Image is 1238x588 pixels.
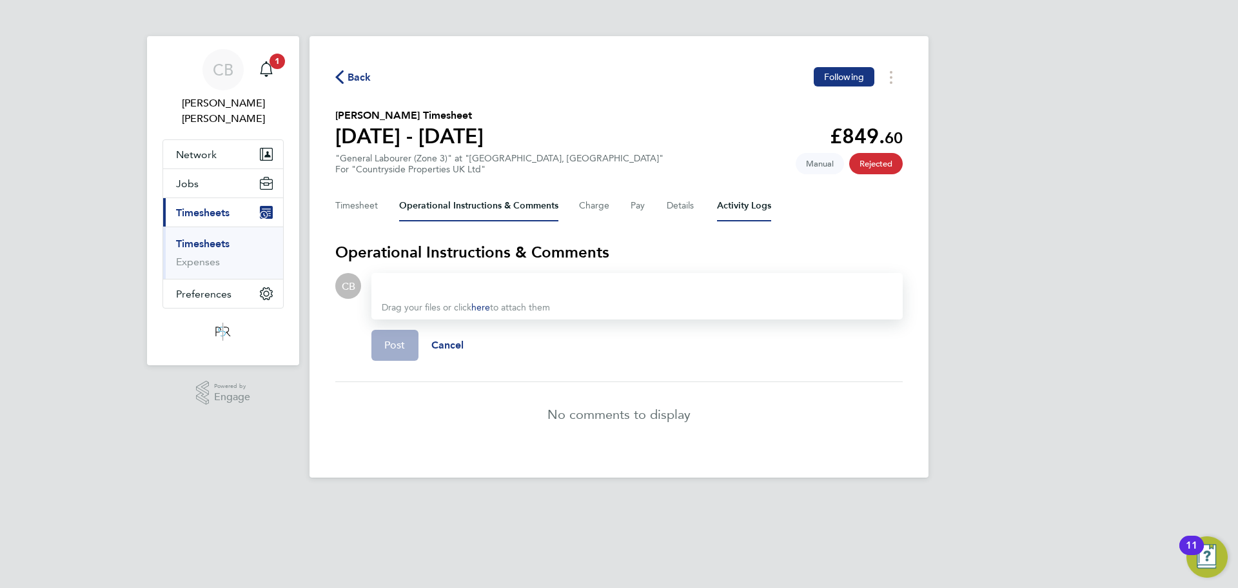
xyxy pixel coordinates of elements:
a: here [471,302,490,313]
button: Open Resource Center, 11 new notifications [1186,536,1228,578]
a: Timesheets [176,238,230,250]
button: Network [163,140,283,168]
span: Preferences [176,288,231,300]
span: CB [213,61,233,78]
nav: Main navigation [147,36,299,365]
button: Cancel [418,330,477,361]
a: Go to home page [162,321,284,342]
a: Expenses [176,256,220,268]
div: "General Labourer (Zone 3)" at "[GEOGRAPHIC_DATA], [GEOGRAPHIC_DATA]" [335,153,663,175]
div: 11 [1186,545,1197,562]
img: psrsolutions-logo-retina.png [211,321,235,342]
span: Drag your files or click to attach them [382,302,550,313]
button: Timesheets Menu [879,67,903,87]
button: Back [335,69,371,85]
app-decimal: £849. [830,124,903,148]
span: Engage [214,392,250,403]
span: Timesheets [176,207,230,219]
span: Back [348,70,371,85]
button: Jobs [163,169,283,198]
h3: Operational Instructions & Comments [335,242,903,263]
button: Timesheet [335,190,378,221]
span: 1 [270,54,285,69]
button: Pay [631,190,646,221]
button: Preferences [163,279,283,308]
span: This timesheet has been rejected. [849,153,903,174]
h1: [DATE] - [DATE] [335,123,484,149]
button: Activity Logs [717,190,771,221]
a: 1 [253,49,279,90]
a: Powered byEngage [196,381,251,405]
span: This timesheet was manually created. [796,153,844,174]
span: Jobs [176,177,199,190]
button: Following [814,67,874,86]
button: Timesheets [163,198,283,227]
div: Connor Bedwell [335,273,361,299]
span: CB [342,279,355,293]
span: Network [176,148,217,161]
div: For "Countryside Properties UK Ltd" [335,164,663,175]
span: 60 [885,128,903,147]
button: Operational Instructions & Comments [399,190,558,221]
span: Cancel [431,339,464,351]
p: No comments to display [547,405,691,423]
button: Details [667,190,696,221]
span: Powered by [214,381,250,392]
span: Following [824,71,864,83]
button: Charge [579,190,610,221]
div: Timesheets [163,227,283,279]
a: CB[PERSON_NAME] [PERSON_NAME] [162,49,284,127]
span: Connor Bedwell [162,96,284,127]
h2: [PERSON_NAME] Timesheet [335,108,484,123]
